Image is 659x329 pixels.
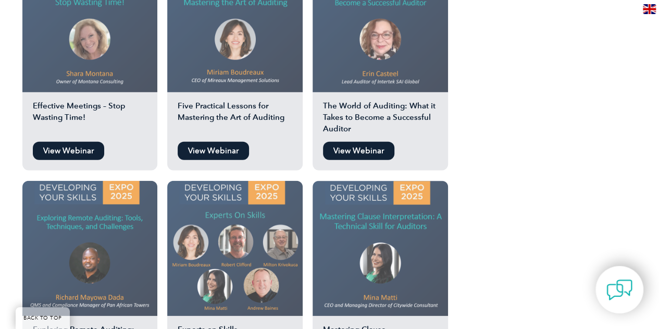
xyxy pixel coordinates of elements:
img: en [643,4,656,14]
img: Dada [22,181,158,316]
img: mina [313,181,448,316]
a: BACK TO TOP [16,307,70,329]
img: expert on skills [167,181,303,316]
h2: Effective Meetings – Stop Wasting Time! [22,100,158,137]
a: View Webinar [33,142,104,160]
img: contact-chat.png [606,277,632,303]
h2: The World of Auditing: What it Takes to Become a Successful Auditor [313,100,448,137]
h2: Five Practical Lessons for Mastering the Art of Auditing [167,100,303,137]
a: View Webinar [178,142,249,160]
a: View Webinar [323,142,394,160]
